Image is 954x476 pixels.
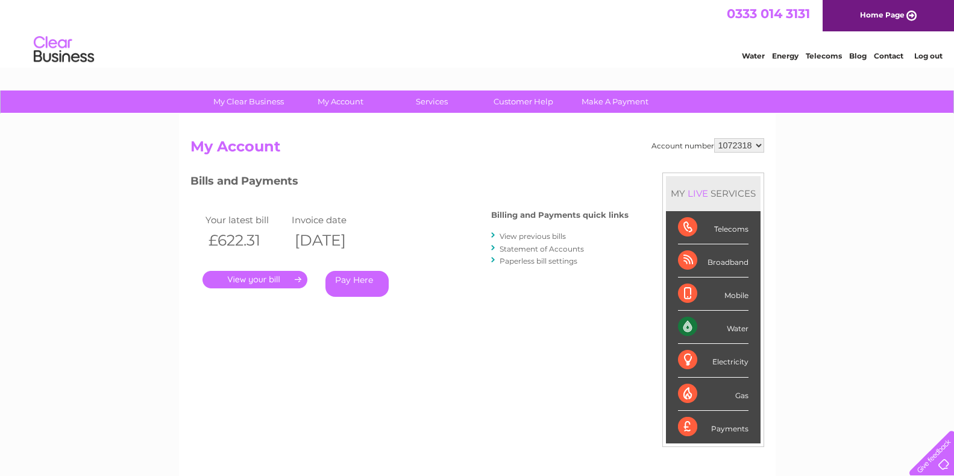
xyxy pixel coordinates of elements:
[202,271,307,288] a: .
[33,31,95,68] img: logo.png
[666,176,761,211] div: MY SERVICES
[500,256,577,265] a: Paperless bill settings
[727,6,810,21] a: 0333 014 3131
[651,138,764,153] div: Account number
[500,244,584,253] a: Statement of Accounts
[325,271,389,297] a: Pay Here
[190,138,764,161] h2: My Account
[678,344,748,377] div: Electricity
[772,51,799,60] a: Energy
[289,228,375,253] th: [DATE]
[202,212,289,228] td: Your latest bill
[199,90,298,113] a: My Clear Business
[290,90,390,113] a: My Account
[491,211,629,220] h4: Billing and Payments quick links
[806,51,842,60] a: Telecoms
[190,173,629,194] h3: Bills and Payments
[678,278,748,311] div: Mobile
[382,90,482,113] a: Services
[849,51,867,60] a: Blog
[678,411,748,443] div: Payments
[874,51,903,60] a: Contact
[289,212,375,228] td: Invoice date
[500,232,566,241] a: View previous bills
[193,7,762,59] div: Clear Business is a trading name of Verastar Limited (registered in [GEOGRAPHIC_DATA] No. 3667643...
[742,51,765,60] a: Water
[685,188,711,199] div: LIVE
[565,90,665,113] a: Make A Payment
[678,311,748,344] div: Water
[914,51,943,60] a: Log out
[678,211,748,244] div: Telecoms
[474,90,573,113] a: Customer Help
[202,228,289,253] th: £622.31
[678,244,748,278] div: Broadband
[678,378,748,411] div: Gas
